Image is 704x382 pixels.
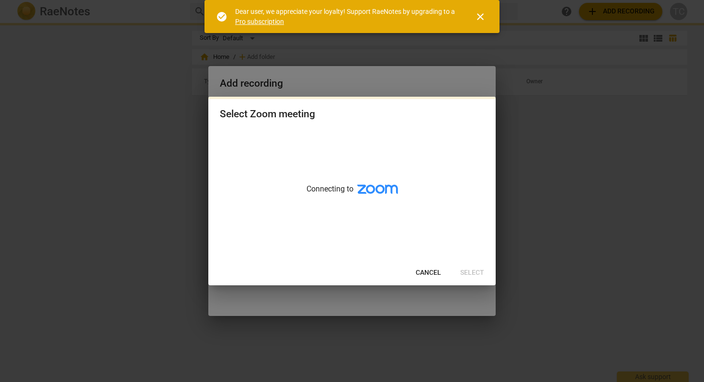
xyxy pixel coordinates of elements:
span: check_circle [216,11,227,22]
button: Close [469,5,492,28]
span: Cancel [416,268,441,278]
div: Connecting to [208,129,496,260]
div: Dear user, we appreciate your loyalty! Support RaeNotes by upgrading to a [235,7,457,26]
button: Cancel [408,264,449,281]
a: Pro subscription [235,18,284,25]
span: close [475,11,486,22]
div: Select Zoom meeting [220,108,315,120]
